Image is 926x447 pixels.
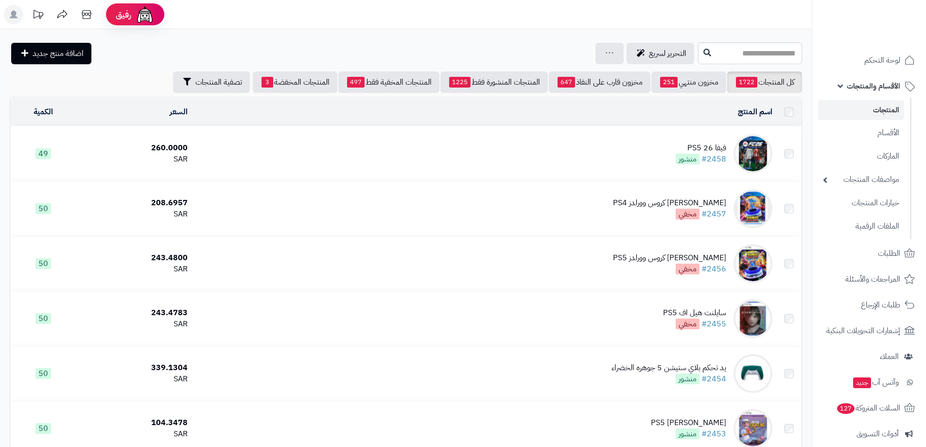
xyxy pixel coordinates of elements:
[80,197,188,209] div: 208.6957
[701,428,726,440] a: #2453
[676,154,699,164] span: منشور
[818,169,904,190] a: مواصفات المنتجات
[701,263,726,275] a: #2456
[818,422,920,446] a: أدوات التسويق
[80,252,188,264] div: 243.4800
[676,264,699,274] span: مخفي
[80,143,188,154] div: 260.0000
[35,368,51,379] span: 50
[80,374,188,385] div: SAR
[818,193,904,214] a: خيارات المنتجات
[738,106,772,118] a: اسم المنتج
[35,258,51,269] span: 50
[853,377,871,388] span: جديد
[856,427,899,441] span: أدوات التسويق
[612,362,726,374] div: يد تحكم بلاي ستيشن 5 جوهره الخضراء
[80,429,188,440] div: SAR
[734,354,772,393] img: يد تحكم بلاي ستيشن 5 جوهره الخضراء
[701,153,726,165] a: #2458
[701,208,726,220] a: #2457
[676,374,699,384] span: منشور
[676,429,699,439] span: منشور
[80,319,188,330] div: SAR
[860,26,917,46] img: logo-2.png
[818,216,904,237] a: الملفات الرقمية
[26,5,50,27] a: تحديثات المنصة
[818,100,904,120] a: المنتجات
[649,48,686,59] span: التحرير لسريع
[262,77,273,88] span: 3
[80,209,188,220] div: SAR
[734,134,772,173] img: فيفا 26 PS5
[734,244,772,283] img: سونيك ريسينج كروس وورلدز PS5
[613,197,726,209] div: [PERSON_NAME] كروس وورلدز PS4
[847,79,900,93] span: الأقسام والمنتجات
[195,76,242,88] span: تصفية المنتجات
[818,319,920,342] a: إشعارات التحويلات البنكية
[701,373,726,385] a: #2454
[338,72,439,93] a: المنتجات المخفية فقط497
[852,375,899,389] span: وآتس آب
[826,324,900,338] span: إشعارات التحويلات البنكية
[253,72,337,93] a: المنتجات المخفضة3
[734,189,772,228] img: سونيك ريسينج كروس وورلدز PS4
[727,72,802,93] a: كل المنتجات1722
[135,5,155,24] img: ai-face.png
[734,299,772,338] img: سايلنت هيل اف PS5
[818,123,904,143] a: الأقسام
[818,49,920,72] a: لوحة التحكم
[80,307,188,319] div: 243.4783
[613,252,726,264] div: [PERSON_NAME] كروس وورلدز PS5
[11,43,91,64] a: اضافة منتج جديد
[880,350,899,363] span: العملاء
[818,345,920,368] a: العملاء
[347,77,365,88] span: 497
[627,43,694,64] a: التحرير لسريع
[837,403,855,414] span: 127
[660,77,678,88] span: 251
[701,318,726,330] a: #2455
[80,362,188,374] div: 339.1304
[818,396,920,420] a: السلات المتروكة127
[80,264,188,275] div: SAR
[549,72,650,93] a: مخزون قارب على النفاذ647
[80,154,188,165] div: SAR
[736,77,757,88] span: 1722
[676,319,699,329] span: مخفي
[864,54,900,67] span: لوحة التحكم
[651,72,726,93] a: مخزون منتهي251
[818,146,904,167] a: الماركات
[558,77,575,88] span: 647
[676,143,726,154] div: فيفا 26 PS5
[116,9,131,20] span: رفيق
[33,48,84,59] span: اضافة منتج جديد
[170,106,188,118] a: السعر
[663,307,726,319] div: سايلنت هيل اف PS5
[818,242,920,265] a: الطلبات
[34,106,53,118] a: الكمية
[35,313,51,324] span: 50
[878,247,900,260] span: الطلبات
[676,209,699,219] span: مخفي
[173,72,250,93] button: تصفية المنتجات
[818,371,920,394] a: وآتس آبجديد
[845,272,900,286] span: المراجعات والأسئلة
[818,268,920,291] a: المراجعات والأسئلة
[449,77,471,88] span: 1225
[35,148,51,159] span: 49
[440,72,548,93] a: المنتجات المنشورة فقط1225
[35,423,51,434] span: 50
[861,298,900,312] span: طلبات الإرجاع
[80,417,188,429] div: 104.3478
[651,417,726,429] div: [PERSON_NAME] PS5
[818,293,920,317] a: طلبات الإرجاع
[836,401,900,415] span: السلات المتروكة
[35,203,51,214] span: 50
